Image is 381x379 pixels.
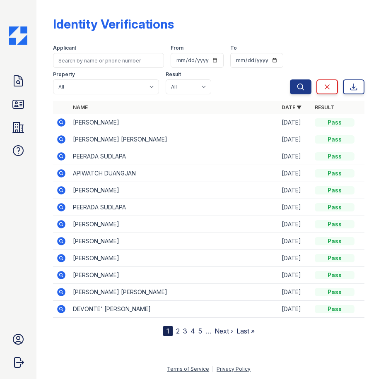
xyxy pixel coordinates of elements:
[278,165,311,182] td: [DATE]
[315,288,354,296] div: Pass
[278,114,311,131] td: [DATE]
[70,301,278,318] td: DEVONTE' [PERSON_NAME]
[315,254,354,262] div: Pass
[70,148,278,165] td: PEERADA SUDLAPA
[70,182,278,199] td: [PERSON_NAME]
[73,104,88,110] a: Name
[183,327,187,335] a: 3
[315,104,334,110] a: Result
[278,131,311,148] td: [DATE]
[70,131,278,148] td: [PERSON_NAME] [PERSON_NAME]
[166,71,181,78] label: Result
[315,186,354,194] div: Pass
[315,237,354,245] div: Pass
[9,26,27,45] img: CE_Icon_Blue-c292c112584629df590d857e76928e9f676e5b41ef8f769ba2f05ee15b207248.png
[171,45,183,51] label: From
[70,165,278,182] td: APIWATCH DUANGJAN
[217,366,251,372] a: Privacy Policy
[278,216,311,233] td: [DATE]
[70,267,278,284] td: [PERSON_NAME]
[198,327,202,335] a: 5
[215,327,233,335] a: Next ›
[282,104,301,110] a: Date ▼
[167,366,209,372] a: Terms of Service
[163,326,173,336] div: 1
[53,45,76,51] label: Applicant
[315,152,354,161] div: Pass
[278,182,311,199] td: [DATE]
[278,267,311,284] td: [DATE]
[278,233,311,250] td: [DATE]
[315,203,354,211] div: Pass
[53,71,75,78] label: Property
[315,220,354,228] div: Pass
[315,305,354,313] div: Pass
[315,169,354,178] div: Pass
[278,199,311,216] td: [DATE]
[53,17,174,31] div: Identity Verifications
[176,327,180,335] a: 2
[278,148,311,165] td: [DATE]
[230,45,237,51] label: To
[70,114,278,131] td: [PERSON_NAME]
[278,301,311,318] td: [DATE]
[190,327,195,335] a: 4
[70,284,278,301] td: [PERSON_NAME] [PERSON_NAME]
[70,233,278,250] td: [PERSON_NAME]
[236,327,255,335] a: Last »
[278,250,311,267] td: [DATE]
[212,366,214,372] div: |
[70,216,278,233] td: [PERSON_NAME]
[205,326,211,336] span: …
[315,271,354,279] div: Pass
[278,284,311,301] td: [DATE]
[70,199,278,216] td: PEERADA SUDLAPA
[315,135,354,144] div: Pass
[53,53,164,68] input: Search by name or phone number
[70,250,278,267] td: [PERSON_NAME]
[315,118,354,127] div: Pass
